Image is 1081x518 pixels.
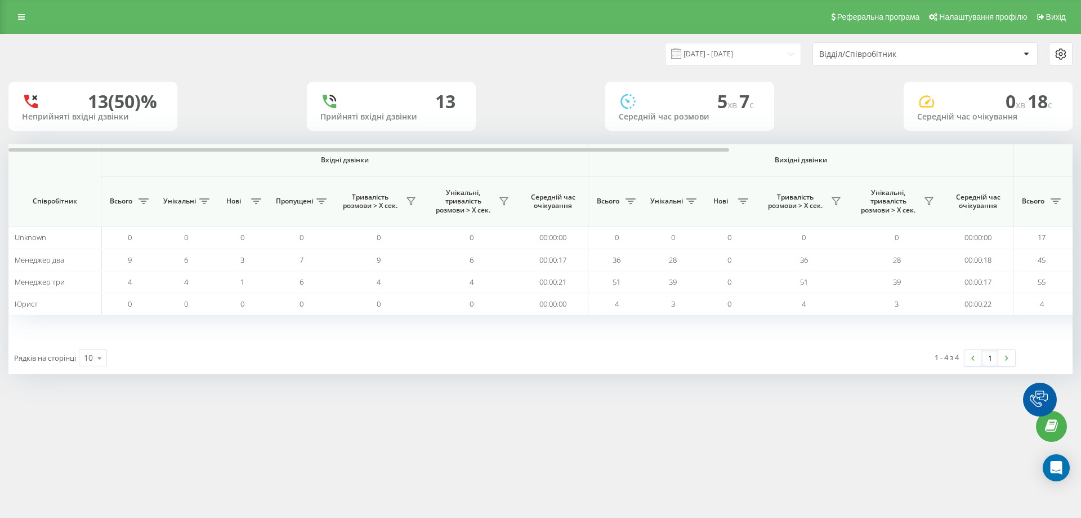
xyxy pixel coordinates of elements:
span: 0 [470,299,474,309]
span: 0 [184,299,188,309]
td: 00:00:22 [943,293,1013,315]
span: 0 [1006,89,1028,113]
span: хв [727,99,739,111]
div: Середній час очікування [917,112,1059,122]
span: c [1048,99,1052,111]
span: 36 [800,255,808,265]
span: Всього [594,197,622,206]
span: 45 [1038,255,1046,265]
span: Унікальні [163,197,196,206]
span: 1 [240,277,244,287]
span: 0 [727,299,731,309]
span: Тривалість розмови > Х сек. [763,193,828,210]
td: 00:00:18 [943,249,1013,271]
span: 5 [717,89,739,113]
span: 7 [739,89,754,113]
span: хв [1016,99,1028,111]
span: Налаштування профілю [939,12,1027,21]
span: 0 [240,232,244,242]
span: 18 [1028,89,1052,113]
span: Unknown [15,232,46,242]
div: Прийняті вхідні дзвінки [320,112,462,122]
span: 0 [671,232,675,242]
span: 0 [300,299,303,309]
span: 39 [893,277,901,287]
span: 3 [240,255,244,265]
span: 0 [727,232,731,242]
span: Нові [707,197,735,206]
span: 55 [1038,277,1046,287]
span: 36 [613,255,620,265]
span: 51 [800,277,808,287]
span: Середній час очікування [952,193,1004,210]
span: Всього [1019,197,1047,206]
span: 3 [671,299,675,309]
span: 7 [300,255,303,265]
div: Середній час розмови [619,112,761,122]
span: 0 [240,299,244,309]
span: 9 [128,255,132,265]
span: 4 [802,299,806,309]
span: 0 [377,232,381,242]
span: Середній час очікування [526,193,579,210]
span: 4 [128,277,132,287]
div: Відділ/Співробітник [819,50,954,59]
span: 0 [377,299,381,309]
span: 0 [895,232,899,242]
span: 17 [1038,232,1046,242]
span: 9 [377,255,381,265]
div: Неприйняті вхідні дзвінки [22,112,164,122]
div: 13 (50)% [88,91,157,112]
span: 0 [727,255,731,265]
span: 0 [470,232,474,242]
span: 4 [184,277,188,287]
span: 0 [128,299,132,309]
span: 51 [613,277,620,287]
span: 4 [470,277,474,287]
span: 6 [470,255,474,265]
div: 1 - 4 з 4 [935,352,959,363]
span: 3 [895,299,899,309]
span: Вихід [1046,12,1066,21]
span: c [749,99,754,111]
span: 4 [1040,299,1044,309]
div: 13 [435,91,455,112]
span: 0 [300,232,303,242]
span: 0 [615,232,619,242]
td: 00:00:00 [943,227,1013,249]
span: Всього [107,197,135,206]
span: 4 [615,299,619,309]
span: 0 [727,277,731,287]
div: 10 [84,352,93,364]
td: 00:00:21 [518,271,588,293]
span: Співробітник [18,197,91,206]
span: 0 [184,232,188,242]
a: 1 [981,350,998,366]
span: 28 [893,255,901,265]
span: Менеджер два [15,255,64,265]
span: Тривалість розмови > Х сек. [338,193,403,210]
span: 6 [184,255,188,265]
span: Унікальні, тривалість розмови > Х сек. [431,188,495,215]
span: 28 [669,255,677,265]
span: Пропущені [276,197,313,206]
span: 0 [128,232,132,242]
span: Реферальна програма [837,12,920,21]
span: 4 [377,277,381,287]
span: Унікальні [650,197,683,206]
span: Нові [220,197,248,206]
td: 00:00:00 [518,293,588,315]
span: Унікальні, тривалість розмови > Х сек. [856,188,921,215]
span: 0 [802,232,806,242]
span: Юрист [15,299,38,309]
span: Менеджер три [15,277,65,287]
span: 39 [669,277,677,287]
span: Рядків на сторінці [14,353,76,363]
div: Open Intercom Messenger [1043,454,1070,481]
span: 6 [300,277,303,287]
td: 00:00:17 [518,249,588,271]
span: Вхідні дзвінки [131,156,559,165]
td: 00:00:17 [943,271,1013,293]
span: Вихідні дзвінки [615,156,987,165]
td: 00:00:00 [518,227,588,249]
